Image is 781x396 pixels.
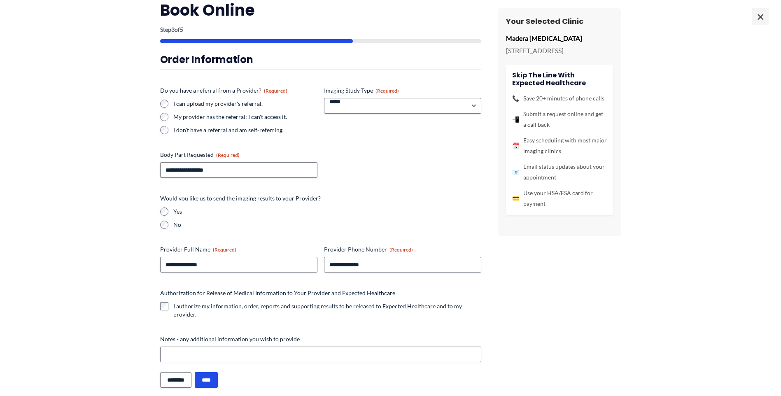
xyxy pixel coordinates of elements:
[512,109,607,130] li: Submit a request online and get a call back
[160,151,317,159] label: Body Part Requested
[160,289,395,297] legend: Authorization for Release of Medical Information to Your Provider and Expected Healthcare
[171,26,175,33] span: 3
[389,247,413,253] span: (Required)
[512,140,519,151] span: 📅
[512,167,519,177] span: 📧
[264,88,287,94] span: (Required)
[512,193,519,204] span: 💳
[213,247,236,253] span: (Required)
[160,27,481,33] p: Step of
[173,113,317,121] label: My provider has the referral; I can't access it.
[512,188,607,209] li: Use your HSA/FSA card for payment
[506,32,613,44] p: Madera [MEDICAL_DATA]
[160,53,481,66] h3: Order Information
[160,245,317,254] label: Provider Full Name
[180,26,183,33] span: 5
[512,93,519,104] span: 📞
[173,126,317,134] label: I don't have a referral and am self-referring.
[752,8,769,25] span: ×
[173,221,481,229] label: No
[173,302,481,319] label: I authorize my information, order, reports and supporting results to be released to Expected Heal...
[160,86,287,95] legend: Do you have a referral from a Provider?
[173,100,317,108] label: I can upload my provider's referral.
[512,114,519,125] span: 📲
[216,152,240,158] span: (Required)
[160,194,321,203] legend: Would you like us to send the imaging results to your Provider?
[160,335,481,343] label: Notes - any additional information you wish to provide
[375,88,399,94] span: (Required)
[512,93,607,104] li: Save 20+ minutes of phone calls
[506,44,613,57] p: [STREET_ADDRESS]
[324,86,481,95] label: Imaging Study Type
[512,135,607,156] li: Easy scheduling with most major imaging clinics
[173,207,481,216] label: Yes
[324,245,481,254] label: Provider Phone Number
[506,16,613,26] h3: Your Selected Clinic
[512,161,607,183] li: Email status updates about your appointment
[512,71,607,87] h4: Skip the line with Expected Healthcare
